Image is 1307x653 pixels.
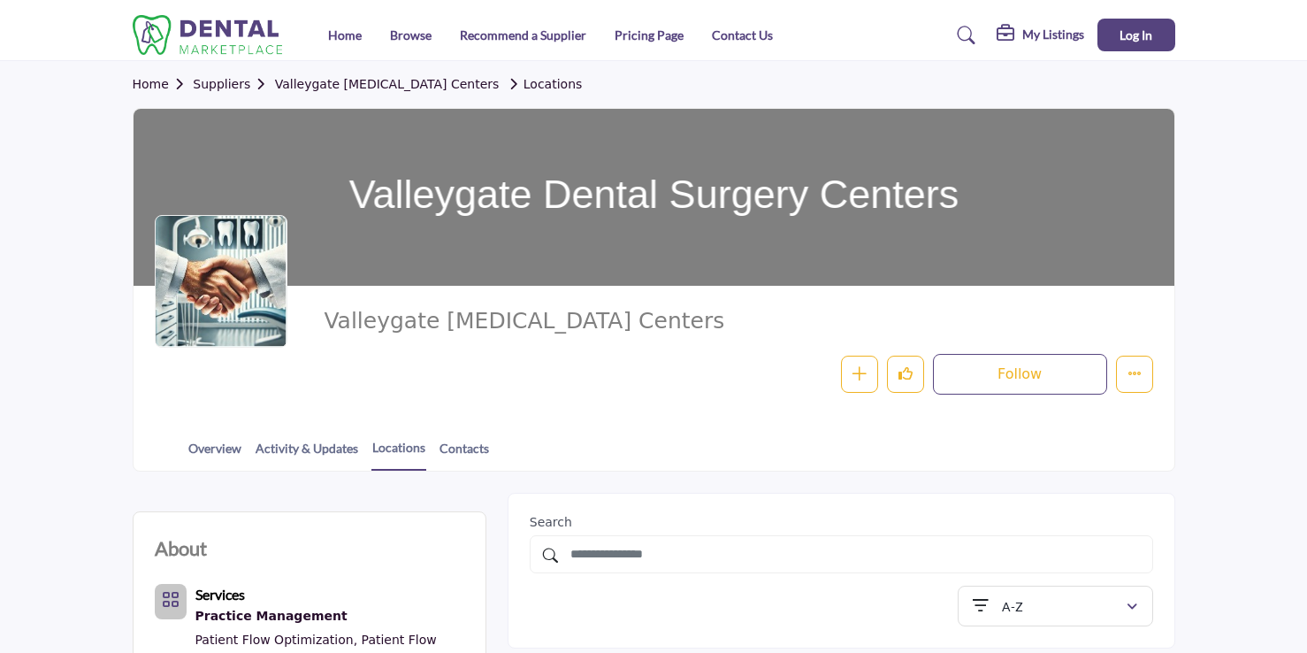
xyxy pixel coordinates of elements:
a: Locations [503,77,583,91]
a: Pricing Page [615,27,684,42]
p: A-Z [1002,598,1023,616]
a: Overview [187,439,242,470]
a: Recommend a Supplier [460,27,586,42]
a: Contacts [439,439,490,470]
a: Patient Flow Optimization, [195,633,358,647]
span: Log In [1120,27,1152,42]
button: A-Z [958,586,1153,626]
button: More details [1116,356,1153,393]
a: Suppliers [193,77,274,91]
a: Locations [371,438,426,471]
button: Category Icon [155,584,187,619]
a: Browse [390,27,432,42]
h2: About [155,534,207,563]
button: Follow [933,354,1107,395]
h2: Search [530,515,1153,530]
a: Home [328,27,362,42]
a: Home [133,77,194,91]
b: Services [195,586,245,603]
a: Activity & Updates [255,439,359,470]
div: My Listings [997,25,1084,46]
a: Services [195,588,245,603]
h5: My Listings [1022,27,1084,42]
img: site Logo [133,15,292,55]
button: Log In [1097,19,1175,51]
a: Practice Management [195,605,464,628]
div: Optimizing operations, staff coordination, and patient flow for efficient practice management. [195,605,464,628]
a: Valleygate [MEDICAL_DATA] Centers [275,77,500,91]
a: Contact Us [712,27,773,42]
a: Search [940,21,987,50]
span: Valleygate Dental Surgery Centers [324,307,806,336]
button: Like [887,356,924,393]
